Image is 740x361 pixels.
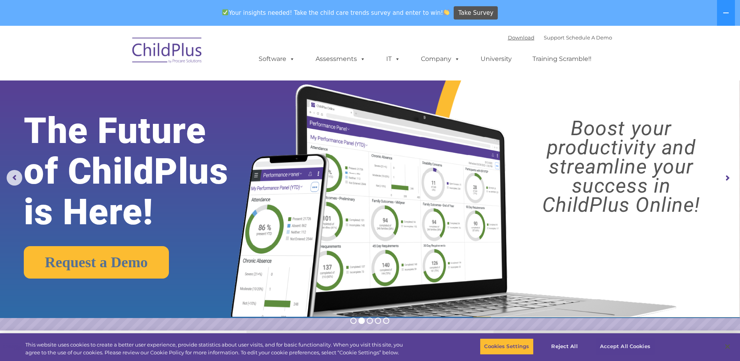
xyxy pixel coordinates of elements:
div: This website uses cookies to create a better user experience, provide statistics about user visit... [25,341,407,356]
button: Reject All [540,338,589,355]
a: Schedule A Demo [566,34,612,41]
span: Last name [108,52,132,57]
button: Cookies Settings [480,338,533,355]
a: Company [413,51,468,67]
font: | [508,34,612,41]
span: Take Survey [458,6,493,20]
rs-layer: Boost your productivity and streamline your success in ChildPlus Online! [511,119,731,214]
button: Accept All Cookies [596,338,655,355]
a: Take Survey [454,6,498,20]
span: Phone number [108,84,142,89]
rs-layer: The Future of ChildPlus is Here! [24,111,260,232]
img: ✅ [222,9,228,15]
a: Support [544,34,564,41]
a: Training Scramble!! [525,51,599,67]
span: Your insights needed! Take the child care trends survey and enter to win! [219,5,453,20]
a: IT [378,51,408,67]
img: ChildPlus by Procare Solutions [128,32,206,71]
a: Request a Demo [24,246,169,279]
button: Close [719,338,736,355]
a: Assessments [308,51,373,67]
img: 👏 [444,9,449,15]
a: Download [508,34,534,41]
a: University [473,51,520,67]
a: Software [251,51,303,67]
